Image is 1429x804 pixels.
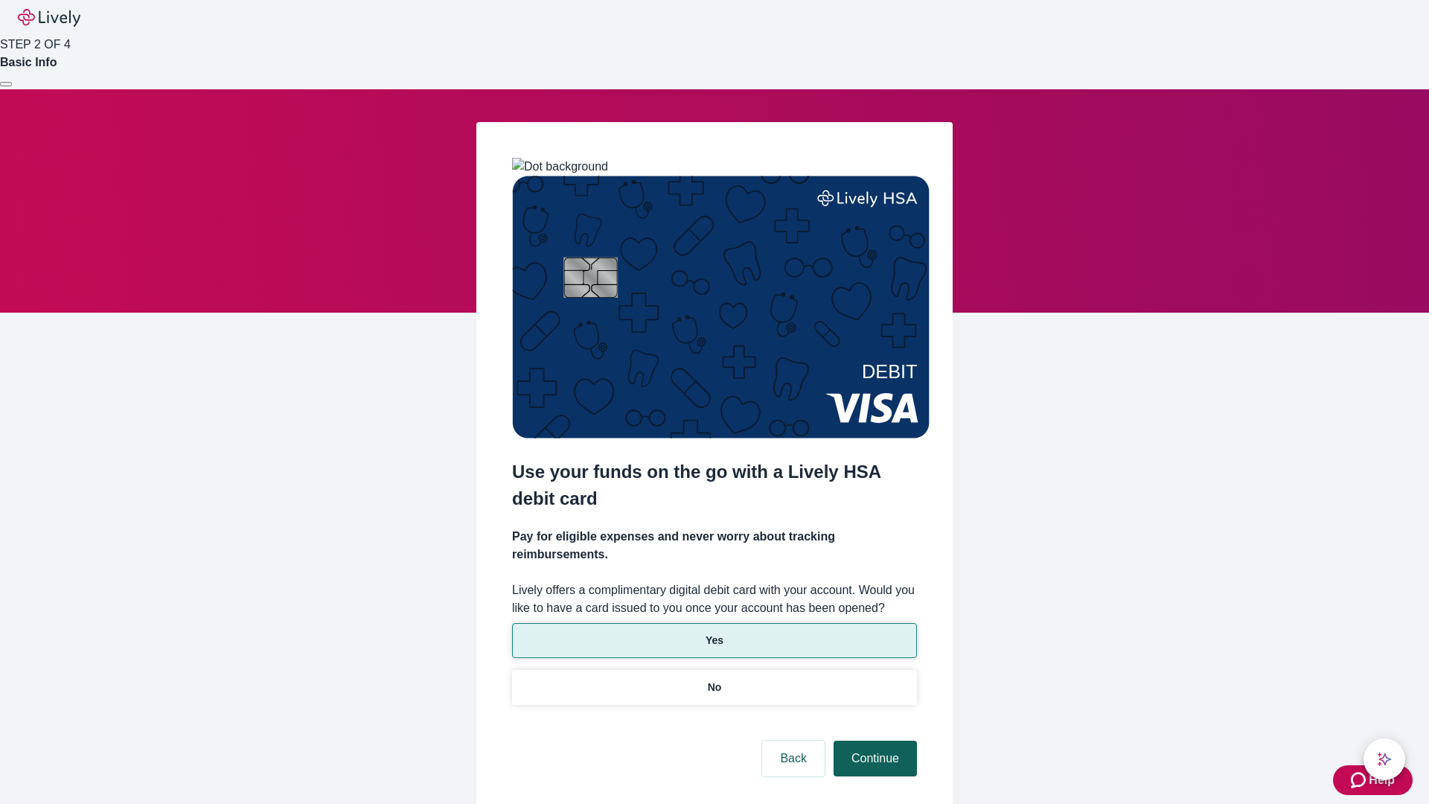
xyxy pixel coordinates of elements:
h2: Use your funds on the go with a Lively HSA debit card [512,459,917,512]
button: Zendesk support iconHelp [1333,765,1413,795]
label: Lively offers a complimentary digital debit card with your account. Would you like to have a card... [512,581,917,617]
img: Lively [18,9,80,27]
button: chat [1364,738,1405,780]
svg: Lively AI Assistant [1377,752,1392,767]
button: Back [762,741,825,776]
h4: Pay for eligible expenses and never worry about tracking reimbursements. [512,528,917,564]
button: Yes [512,623,917,658]
img: Dot background [512,158,608,176]
button: No [512,670,917,705]
svg: Zendesk support icon [1351,771,1369,789]
img: Debit card [512,176,930,438]
p: No [708,680,722,695]
span: Help [1369,771,1395,789]
p: Yes [706,633,723,648]
button: Continue [834,741,917,776]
